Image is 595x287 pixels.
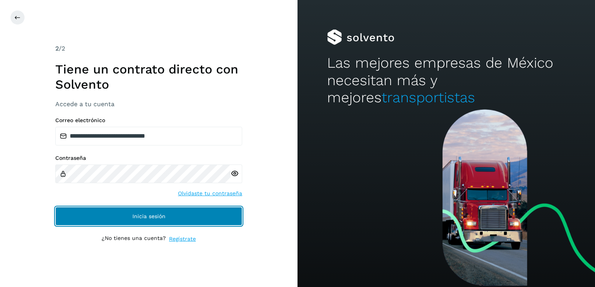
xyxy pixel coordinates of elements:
[55,45,59,52] span: 2
[178,189,242,198] a: Olvidaste tu contraseña
[102,235,166,243] p: ¿No tienes una cuenta?
[382,89,475,106] span: transportistas
[55,62,242,92] h1: Tiene un contrato directo con Solvento
[55,117,242,124] label: Correo electrónico
[55,44,242,53] div: /2
[55,155,242,161] label: Contraseña
[55,207,242,226] button: Inicia sesión
[169,235,196,243] a: Regístrate
[327,54,565,106] h2: Las mejores empresas de México necesitan más y mejores
[55,100,242,108] h3: Accede a tu cuenta
[132,213,165,219] span: Inicia sesión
